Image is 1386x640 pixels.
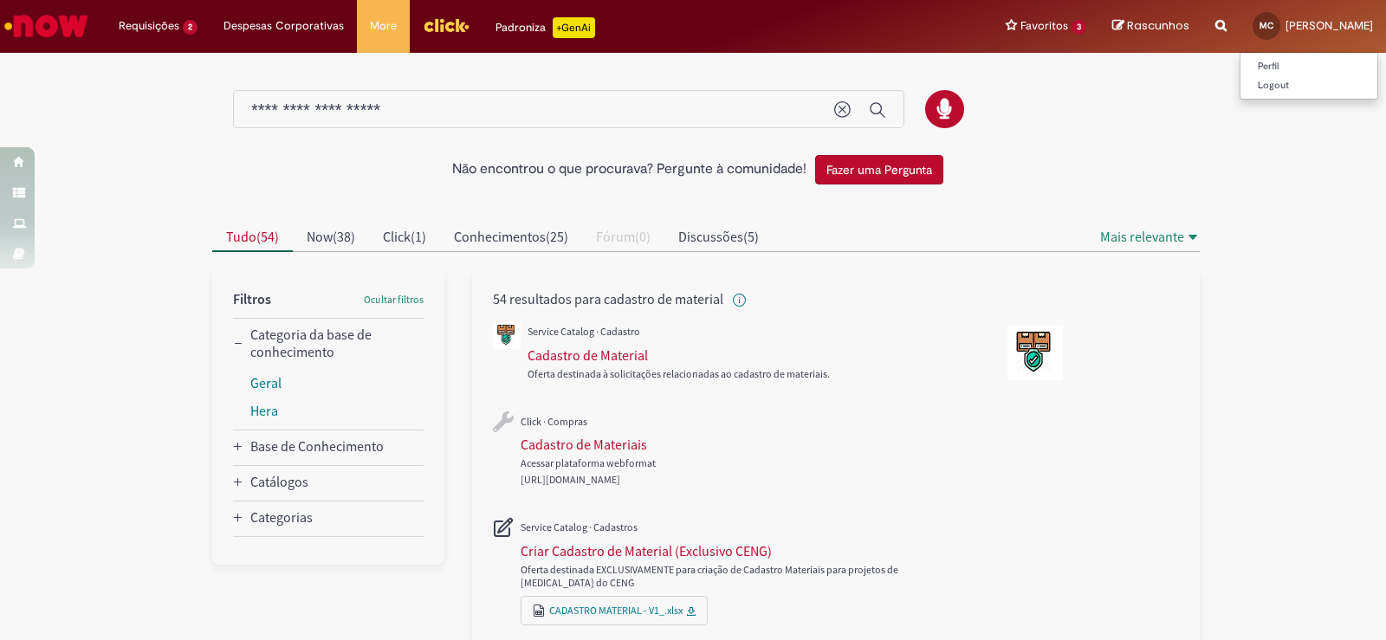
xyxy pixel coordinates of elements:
span: [PERSON_NAME] [1286,18,1373,33]
span: Despesas Corporativas [223,17,344,35]
span: Requisições [119,17,179,35]
button: Fazer uma Pergunta [815,155,943,184]
span: Favoritos [1020,17,1068,35]
p: +GenAi [553,17,595,38]
span: More [370,17,397,35]
span: 2 [183,20,198,35]
span: MC [1260,20,1273,31]
a: Rascunhos [1112,18,1189,35]
a: Logout [1240,76,1377,95]
span: Rascunhos [1127,17,1189,34]
img: ServiceNow [2,9,91,43]
span: 3 [1072,20,1086,35]
div: Padroniza [495,17,595,38]
h2: Não encontrou o que procurava? Pergunte à comunidade! [452,162,806,178]
a: Perfil [1240,57,1377,76]
img: click_logo_yellow_360x200.png [423,12,470,38]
